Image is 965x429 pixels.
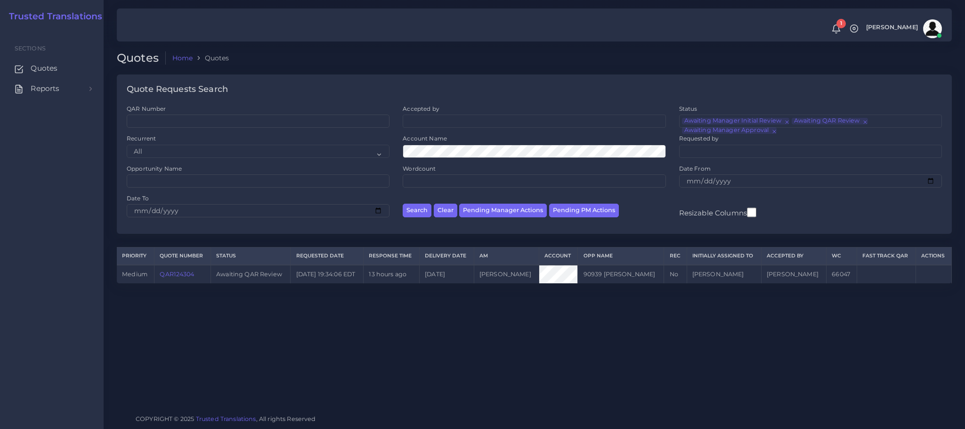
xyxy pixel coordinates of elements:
[682,118,789,124] li: Awaiting Manager Initial Review
[2,11,103,22] a: Trusted Translations
[539,247,578,265] th: Account
[122,271,147,278] span: medium
[792,118,868,124] li: Awaiting QAR Review
[916,247,951,265] th: Actions
[420,247,474,265] th: Delivery Date
[117,51,166,65] h2: Quotes
[747,206,756,218] input: Resizable Columns
[127,134,156,142] label: Recurrent
[211,247,291,265] th: Status
[761,247,826,265] th: Accepted by
[861,19,945,38] a: [PERSON_NAME]avatar
[193,53,229,63] li: Quotes
[7,58,97,78] a: Quotes
[403,165,436,173] label: Wordcount
[127,84,228,95] h4: Quote Requests Search
[291,265,364,283] td: [DATE] 19:34:06 EDT
[828,24,844,34] a: 1
[679,134,719,142] label: Requested by
[127,194,149,202] label: Date To
[160,271,194,278] a: QAR124304
[7,79,97,99] a: Reports
[682,127,777,134] li: Awaiting Manager Approval
[196,415,256,422] a: Trusted Translations
[403,204,431,217] button: Search
[866,25,918,31] span: [PERSON_NAME]
[664,247,687,265] th: REC
[679,165,711,173] label: Date From
[923,19,942,38] img: avatar
[420,265,474,283] td: [DATE]
[836,19,846,28] span: 1
[364,265,420,283] td: 13 hours ago
[136,414,316,424] span: COPYRIGHT © 2025
[127,105,166,113] label: QAR Number
[459,204,547,217] button: Pending Manager Actions
[127,165,182,173] label: Opportunity Name
[256,414,316,424] span: , All rights Reserved
[172,53,193,63] a: Home
[403,134,447,142] label: Account Name
[857,247,916,265] th: Fast Track QAR
[434,204,457,217] button: Clear
[578,265,664,283] td: 90939 [PERSON_NAME]
[364,247,420,265] th: Response Time
[687,265,761,283] td: [PERSON_NAME]
[31,83,59,94] span: Reports
[154,247,211,265] th: Quote Number
[827,247,857,265] th: WC
[679,105,697,113] label: Status
[31,63,57,74] span: Quotes
[664,265,687,283] td: No
[474,265,539,283] td: [PERSON_NAME]
[403,105,439,113] label: Accepted by
[15,45,46,52] span: Sections
[578,247,664,265] th: Opp Name
[761,265,826,283] td: [PERSON_NAME]
[211,265,291,283] td: Awaiting QAR Review
[291,247,364,265] th: Requested Date
[117,247,154,265] th: Priority
[687,247,761,265] th: Initially Assigned to
[474,247,539,265] th: AM
[549,204,619,217] button: Pending PM Actions
[827,265,857,283] td: 66047
[679,206,756,218] label: Resizable Columns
